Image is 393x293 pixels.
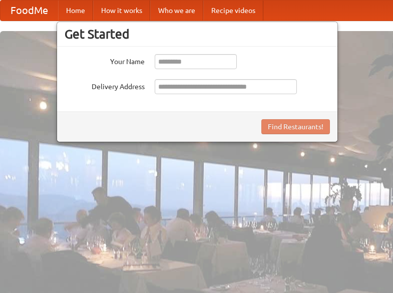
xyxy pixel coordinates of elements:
[65,79,145,92] label: Delivery Address
[261,119,330,134] button: Find Restaurants!
[93,1,150,21] a: How it works
[203,1,263,21] a: Recipe videos
[150,1,203,21] a: Who we are
[1,1,58,21] a: FoodMe
[65,54,145,67] label: Your Name
[58,1,93,21] a: Home
[65,27,330,42] h3: Get Started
